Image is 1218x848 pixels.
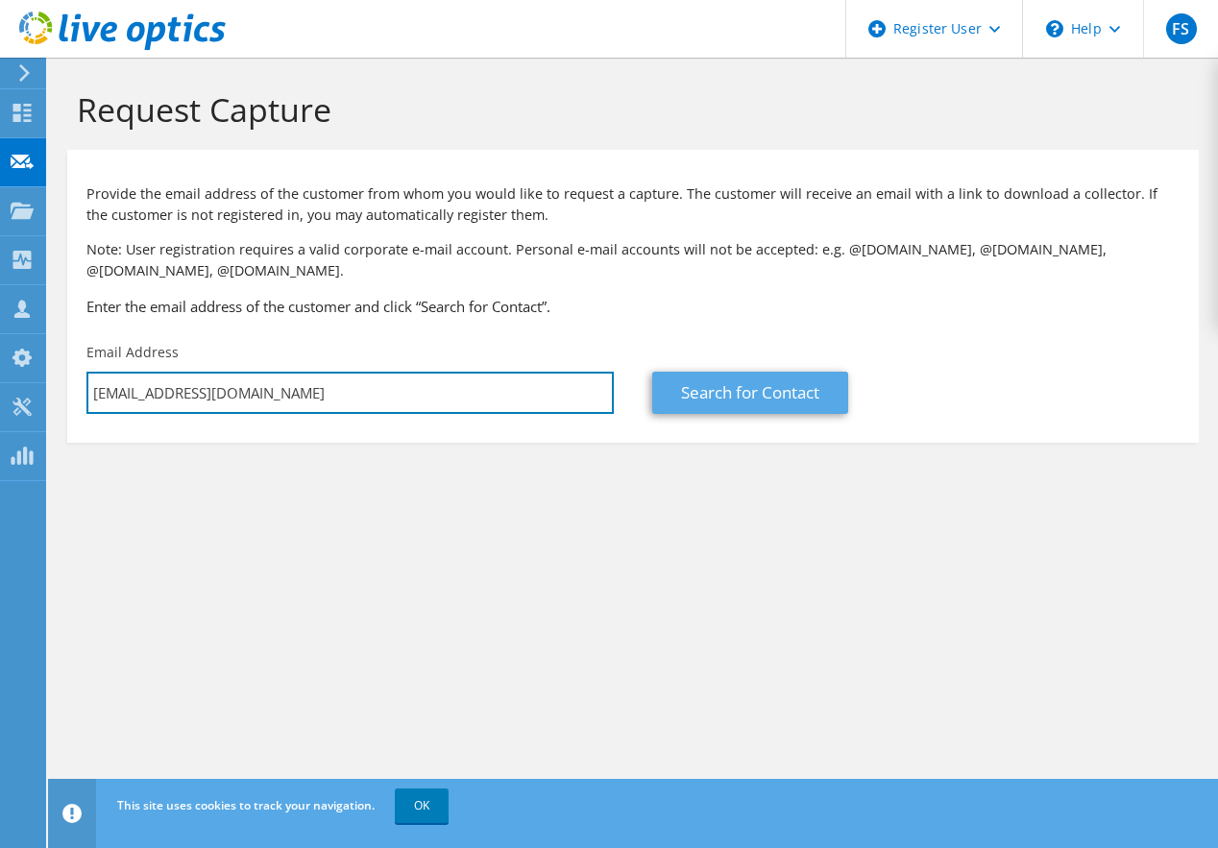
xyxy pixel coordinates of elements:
p: Note: User registration requires a valid corporate e-mail account. Personal e-mail accounts will ... [86,239,1180,281]
h1: Request Capture [77,89,1180,130]
svg: \n [1046,20,1063,37]
h3: Enter the email address of the customer and click “Search for Contact”. [86,296,1180,317]
span: This site uses cookies to track your navigation. [117,797,375,813]
span: FS [1166,13,1197,44]
a: Search for Contact [652,372,848,414]
p: Provide the email address of the customer from whom you would like to request a capture. The cust... [86,183,1180,226]
label: Email Address [86,343,179,362]
a: OK [395,788,449,823]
